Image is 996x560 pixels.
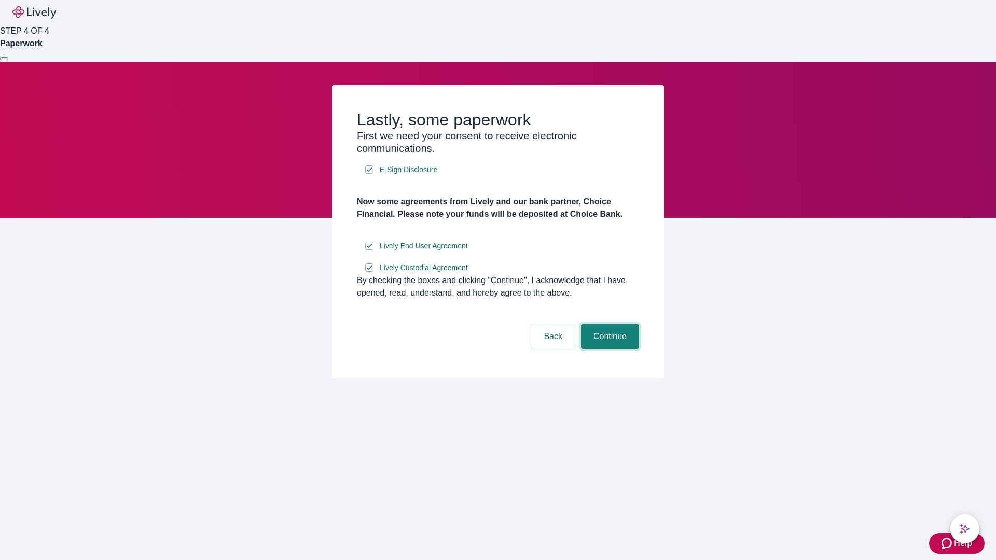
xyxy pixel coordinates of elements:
[531,324,575,349] button: Back
[12,6,56,19] img: Lively
[357,195,639,220] h4: Now some agreements from Lively and our bank partner, Choice Financial. Please note your funds wi...
[929,533,985,554] button: Zendesk support iconHelp
[380,262,468,273] span: Lively Custodial Agreement
[960,524,970,534] svg: Lively AI Assistant
[357,130,639,155] h3: First we need your consent to receive electronic communications.
[380,241,468,251] span: Lively End User Agreement
[581,324,639,349] button: Continue
[950,514,979,543] button: chat
[357,110,639,130] h2: Lastly, some paperwork
[942,537,954,550] svg: Zendesk support icon
[954,537,972,550] span: Help
[380,164,437,175] span: E-Sign Disclosure
[378,163,439,176] a: e-sign disclosure document
[378,261,470,274] a: e-sign disclosure document
[378,240,470,253] a: e-sign disclosure document
[357,274,639,299] div: By checking the boxes and clicking “Continue", I acknowledge that I have opened, read, understand...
